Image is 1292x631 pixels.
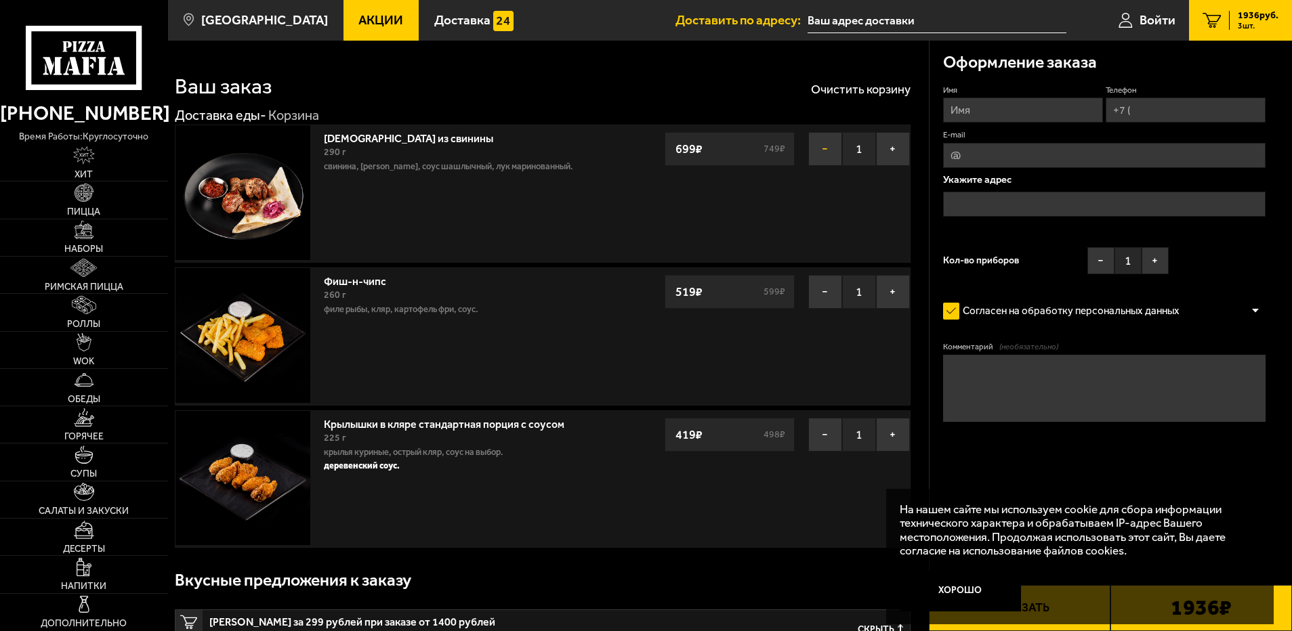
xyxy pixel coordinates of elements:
label: Имя [943,85,1103,96]
span: 225 г [324,432,346,443]
span: Пицца [67,207,100,217]
label: Телефон [1106,85,1266,96]
label: Согласен на обработку персональных данных [943,297,1194,324]
span: Горячее [64,432,104,441]
span: 3 шт. [1238,22,1278,30]
h1: Ваш заказ [175,76,272,97]
span: 260 г [324,289,346,301]
span: 1 [842,418,876,452]
p: крылья куриные, острый кляр, соус на выбор. [324,445,623,459]
span: Кол-во приборов [943,256,1019,265]
span: Обеды [68,395,100,404]
span: Десерты [63,544,105,554]
strong: 699 ₽ [672,136,706,162]
span: Акции [358,14,403,26]
s: 749 ₽ [762,144,787,154]
button: Хорошо [900,571,1021,611]
a: Доставка еды- [175,107,266,123]
p: филе рыбы, кляр, картофель фри, соус. [324,303,623,316]
strong: 419 ₽ [672,422,706,448]
input: Ваш адрес доставки [808,8,1066,33]
s: 498 ₽ [762,430,787,439]
button: − [1087,247,1114,274]
div: Корзина [268,107,319,125]
span: 1 [1114,247,1142,274]
h3: Вкусные предложения к заказу [175,572,411,589]
label: E-mail [943,129,1266,141]
span: Роллы [67,320,100,329]
span: Дополнительно [41,619,127,628]
span: 1 [842,275,876,309]
button: − [808,132,842,166]
img: 15daf4d41897b9f0e9f617042186c801.svg [493,11,514,31]
button: − [808,275,842,309]
button: + [1142,247,1169,274]
span: WOK [73,357,94,366]
button: Очистить корзину [811,83,911,95]
span: 1 [842,132,876,166]
span: Салаты и закуски [39,506,129,516]
p: На нашем сайте мы используем cookie для сбора информации технического характера и обрабатываем IP... [900,502,1252,558]
a: Фиш-н-чипс [324,271,400,288]
span: Войти [1140,14,1175,26]
span: (необязательно) [999,341,1058,353]
a: [DEMOGRAPHIC_DATA] из свинины [324,128,507,145]
input: @ [943,143,1266,168]
span: Напитки [61,582,106,591]
span: Наборы [64,244,103,254]
span: Доставить по адресу: [675,14,808,26]
button: + [876,418,910,452]
span: 290 г [324,146,346,158]
strong: деревенский соус. [324,460,400,471]
h3: Оформление заказа [943,54,1097,71]
button: − [808,418,842,452]
span: [GEOGRAPHIC_DATA] [201,14,328,26]
span: [PERSON_NAME] за 299 рублей при заказе от 1400 рублей [209,610,650,628]
input: +7 ( [1106,97,1266,123]
span: Хит [75,170,93,179]
strong: 519 ₽ [672,279,706,305]
p: Укажите адрес [943,175,1266,185]
span: 1936 руб. [1238,11,1278,20]
s: 599 ₽ [762,287,787,297]
label: Комментарий [943,341,1266,353]
button: + [876,275,910,309]
p: свинина, [PERSON_NAME], соус шашлычный, лук маринованный. [324,160,623,173]
span: Доставка [434,14,491,26]
input: Имя [943,97,1103,123]
a: Крылышки в кляре стандартная порция c соусом [324,414,578,431]
span: Римская пицца [45,282,123,292]
button: + [876,132,910,166]
span: Супы [70,469,97,479]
